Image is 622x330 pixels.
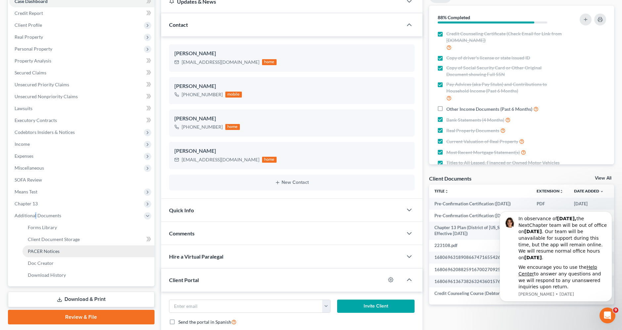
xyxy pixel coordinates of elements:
a: Date Added expand_more [574,188,604,193]
span: Expenses [15,153,33,159]
span: Property Analysis [15,58,51,63]
span: PACER Notices [28,248,60,254]
span: Chapter 13 [15,201,38,206]
span: Lawsuits [15,105,32,111]
span: Codebtors Insiders & Notices [15,129,75,135]
span: Additional Documents [15,213,61,218]
span: Unsecured Priority Claims [15,82,69,87]
span: Quick Info [169,207,194,213]
iframe: Intercom notifications message [490,206,622,306]
i: unfold_more [445,189,449,193]
a: Secured Claims [9,67,155,79]
a: Property Analysis [9,55,155,67]
span: 9 [613,308,618,313]
a: Credit Report [9,7,155,19]
a: Lawsuits [9,103,155,114]
span: Other Income Documents (Past 6 Months) [446,106,532,112]
span: Most Recent Mortgage Statement(s) [446,149,520,156]
td: 16806963189086674716554263379656.jpg [429,252,531,264]
span: Credit Counseling Certificate (Check Email for Link from [DOMAIN_NAME]) [446,30,562,44]
strong: 88% Completed [438,15,470,20]
td: 223108.pdf [429,240,531,252]
a: Unsecured Nonpriority Claims [9,91,155,103]
span: Doc Creator [28,260,54,266]
div: [EMAIL_ADDRESS][DOMAIN_NAME] [182,59,259,65]
div: home [262,59,277,65]
div: [EMAIL_ADDRESS][DOMAIN_NAME] [182,156,259,163]
span: Hire a Virtual Paralegal [169,253,223,260]
td: 16806961367382632436015764329166.jpg [429,275,531,287]
span: Means Test [15,189,37,194]
span: Titles to All Leased, Financed or Owned Motor Vehicles [446,159,559,166]
span: Client Document Storage [28,236,80,242]
span: Credit Report [15,10,43,16]
td: 16806962088259167002709254150695.jpg [429,264,531,275]
div: [PERSON_NAME] [174,147,409,155]
a: PACER Notices [22,245,155,257]
span: Copy of driver's license or state issued ID [446,55,530,61]
span: Client Profile [15,22,42,28]
td: Pre-Confirmation Certification ([DATE]) [429,210,531,222]
td: Credit Counseling Course (Debtor) [429,287,531,299]
span: Comments [169,230,195,236]
span: Real Property Documents [446,127,499,134]
span: Copy of Social Security Card or Other Original Document showing Full SSN [446,64,562,78]
span: SOFA Review [15,177,42,183]
td: Pre-Confirmation Certification ([DATE]) [429,198,531,210]
i: expand_more [600,189,604,193]
span: Current Valuation of Real Property [446,138,518,145]
div: [PERSON_NAME] [174,82,409,90]
span: Send the portal in Spanish [178,319,231,325]
td: [DATE] [569,198,609,210]
span: Contact [169,21,188,28]
a: Forms Library [22,222,155,233]
span: Download History [28,272,66,278]
a: Executory Contracts [9,114,155,126]
button: Invite Client [337,300,415,313]
td: PDF [531,198,569,210]
span: Real Property [15,34,43,40]
span: Bank Statements (4 Months) [446,117,504,123]
div: mobile [225,92,242,98]
div: [PHONE_NUMBER] [182,91,223,98]
a: Doc Creator [22,257,155,269]
div: [PHONE_NUMBER] [182,124,223,130]
span: Miscellaneous [15,165,44,171]
span: Secured Claims [15,70,46,75]
a: Download History [22,269,155,281]
input: Enter email [169,300,323,312]
a: SOFA Review [9,174,155,186]
span: Client Portal [169,277,199,283]
div: Client Documents [429,175,471,182]
span: Pay Advices (aka Pay Stubs) and Contributions to Household Income (Past 6 Months) [446,81,562,94]
div: home [225,124,240,130]
i: unfold_more [559,189,563,193]
a: View All [595,176,611,181]
span: Unsecured Nonpriority Claims [15,94,78,99]
a: Client Document Storage [22,233,155,245]
span: Income [15,141,30,147]
a: Extensionunfold_more [537,188,563,193]
iframe: Intercom live chat [600,308,615,323]
div: home [262,157,277,163]
a: Download & Print [8,292,155,307]
span: Personal Property [15,46,52,52]
a: Titleunfold_more [434,188,449,193]
div: [PERSON_NAME] [174,115,409,123]
button: New Contact [174,180,409,185]
div: [PERSON_NAME] [174,50,409,58]
a: Review & File [8,310,155,324]
td: Chapter 13 Plan (District of [US_STATE] - Effective [DATE]) [429,222,531,240]
span: Forms Library [28,225,57,230]
a: Unsecured Priority Claims [9,79,155,91]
